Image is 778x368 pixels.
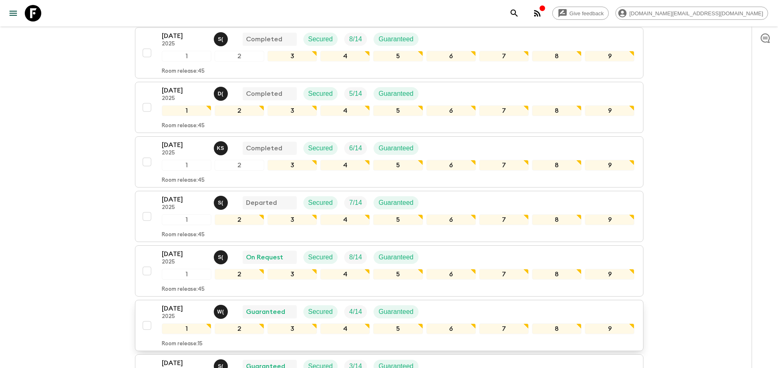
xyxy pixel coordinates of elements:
p: [DATE] [162,195,207,204]
p: Secured [308,198,333,208]
div: 5 [373,269,423,280]
div: 4 [320,269,370,280]
button: W( [214,305,229,319]
p: W ( [217,309,224,315]
p: Secured [308,252,333,262]
div: Trip Fill [344,33,367,46]
div: Trip Fill [344,251,367,264]
span: [DOMAIN_NAME][EMAIL_ADDRESS][DOMAIN_NAME] [625,10,768,17]
p: Completed [246,34,282,44]
div: 4 [320,160,370,171]
button: [DATE]2025Ketut SunarkaCompletedSecuredTrip FillGuaranteed123456789Room release:45 [135,136,643,188]
p: 2025 [162,204,207,211]
div: Secured [303,251,338,264]
button: search adventures [506,5,523,21]
p: Completed [246,143,282,153]
div: 4 [320,105,370,116]
p: Room release: 45 [162,177,205,184]
a: Give feedback [552,7,609,20]
button: [DATE]2025Shandy (Putu) Sandhi Astra JuniawanOn RequestSecuredTrip FillGuaranteed123456789Room re... [135,245,643,297]
div: 9 [585,105,634,116]
p: Secured [308,307,333,317]
p: Guaranteed [378,89,414,99]
p: 2025 [162,313,207,320]
div: 3 [267,269,317,280]
p: On Request [246,252,283,262]
div: 9 [585,51,634,62]
div: 7 [479,323,529,334]
div: 7 [479,105,529,116]
p: 8 / 14 [349,34,362,44]
p: Departed [246,198,277,208]
p: Guaranteed [378,307,414,317]
div: 3 [267,160,317,171]
p: Guaranteed [378,252,414,262]
div: 2 [215,105,264,116]
p: Completed [246,89,282,99]
p: Guaranteed [378,143,414,153]
div: 3 [267,51,317,62]
div: 1 [162,51,211,62]
p: [DATE] [162,304,207,313]
div: 7 [479,214,529,225]
div: 5 [373,214,423,225]
span: Ketut Sunarka [214,144,229,150]
p: Guaranteed [378,34,414,44]
div: 8 [532,269,582,280]
div: 7 [479,160,529,171]
div: Trip Fill [344,305,367,318]
div: 8 [532,323,582,334]
button: [DATE]2025Dedi (Komang) WardanaCompletedSecuredTrip FillGuaranteed123456789Room release:45 [135,82,643,133]
p: [DATE] [162,249,207,259]
p: 5 / 14 [349,89,362,99]
div: 9 [585,160,634,171]
p: 4 / 14 [349,307,362,317]
p: [DATE] [162,85,207,95]
p: Guaranteed [246,307,285,317]
p: Secured [308,89,333,99]
div: 6 [426,51,476,62]
p: 8 / 14 [349,252,362,262]
div: Secured [303,87,338,100]
p: 7 / 14 [349,198,362,208]
div: 1 [162,269,211,280]
div: 2 [215,51,264,62]
div: 8 [532,105,582,116]
p: [DATE] [162,31,207,41]
div: 7 [479,51,529,62]
div: 6 [426,269,476,280]
p: Secured [308,34,333,44]
div: 1 [162,160,211,171]
button: [DATE]2025Shandy (Putu) Sandhi Astra JuniawanDepartedSecuredTrip FillGuaranteed123456789Room rele... [135,191,643,242]
p: Room release: 15 [162,341,203,347]
p: S ( [218,254,223,261]
div: 2 [215,160,264,171]
p: Guaranteed [378,198,414,208]
button: [DATE]2025Wawan (Made) MurawanGuaranteedSecuredTrip FillGuaranteed123456789Room release:15 [135,300,643,351]
p: Room release: 45 [162,232,205,238]
div: 2 [215,269,264,280]
div: 6 [426,160,476,171]
div: Secured [303,142,338,155]
p: Room release: 45 [162,123,205,129]
div: 4 [320,214,370,225]
p: Secured [308,143,333,153]
button: S( [214,250,229,264]
p: 6 / 14 [349,143,362,153]
p: Room release: 45 [162,286,205,293]
div: 8 [532,51,582,62]
div: 8 [532,160,582,171]
div: 9 [585,214,634,225]
div: Trip Fill [344,87,367,100]
div: 2 [215,214,264,225]
button: menu [5,5,21,21]
p: Room release: 45 [162,68,205,75]
p: [DATE] [162,358,207,368]
div: 2 [215,323,264,334]
div: 5 [373,51,423,62]
div: 8 [532,214,582,225]
div: Secured [303,33,338,46]
span: Give feedback [565,10,608,17]
p: 2025 [162,95,207,102]
span: Wawan (Made) Murawan [214,307,229,314]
